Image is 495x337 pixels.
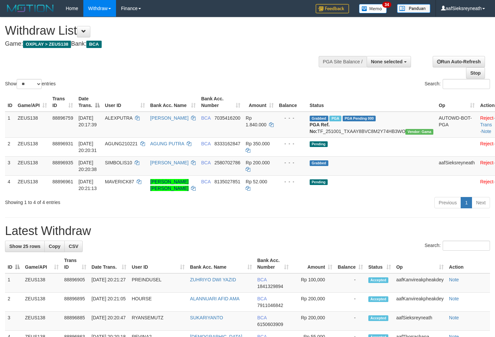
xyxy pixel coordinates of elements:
[5,293,22,312] td: 2
[5,241,45,252] a: Show 25 rows
[425,241,490,251] label: Search:
[449,315,459,320] a: Note
[276,93,307,112] th: Balance
[449,277,459,282] a: Note
[436,93,477,112] th: Op: activate to sort column ascending
[22,273,61,293] td: ZEUS138
[15,137,50,156] td: ZEUS138
[480,160,493,165] a: Reject
[310,116,328,121] span: Grabbed
[257,277,267,282] span: BCA
[466,67,485,79] a: Stop
[89,312,129,331] td: [DATE] 20:20:47
[436,156,477,175] td: aafSieksreyneath
[190,277,236,282] a: ZUHRIYO DWI YAZID
[472,197,490,208] a: Next
[22,312,61,331] td: ZEUS138
[246,141,270,146] span: Rp 350.000
[310,122,330,134] b: PGA Ref. No:
[257,322,283,327] span: Copy 6150603909 to clipboard
[279,115,304,121] div: - - -
[316,4,349,13] img: Feedback.jpg
[105,141,138,146] span: AGUNG210221
[394,254,446,273] th: Op: activate to sort column ascending
[22,293,61,312] td: ZEUS138
[367,56,411,67] button: None selected
[15,112,50,138] td: ZEUS138
[446,254,490,273] th: Action
[22,254,61,273] th: Game/API: activate to sort column ascending
[5,79,56,89] label: Show entries
[366,254,394,273] th: Status: activate to sort column ascending
[246,160,270,165] span: Rp 200.000
[319,56,367,67] div: PGA Site Balance /
[359,4,387,13] img: Button%20Memo.svg
[201,141,210,146] span: BCA
[5,24,323,37] h1: Withdraw List
[257,296,267,301] span: BCA
[69,244,78,249] span: CSV
[89,273,129,293] td: [DATE] 20:21:27
[443,241,490,251] input: Search:
[307,93,436,112] th: Status
[214,179,240,184] span: Copy 8135027851 to clipboard
[279,140,304,147] div: - - -
[5,41,323,47] h4: Game: Bank:
[257,303,283,308] span: Copy 7911046842 to clipboard
[371,59,403,64] span: None selected
[150,179,189,191] a: [PERSON_NAME] [PERSON_NAME]
[5,196,201,206] div: Showing 1 to 4 of 4 entries
[201,115,210,121] span: BCA
[397,4,430,13] img: panduan.png
[343,116,376,121] span: PGA Pending
[480,141,493,146] a: Reject
[335,312,366,331] td: -
[433,56,485,67] a: Run Auto-Refresh
[129,273,187,293] td: PREINDUSEL
[15,175,50,194] td: ZEUS138
[15,156,50,175] td: ZEUS138
[335,254,366,273] th: Balance: activate to sort column ascending
[201,160,210,165] span: BCA
[129,293,187,312] td: HOURSE
[243,93,276,112] th: Amount: activate to sort column ascending
[89,254,129,273] th: Date Trans.: activate to sort column ascending
[291,273,335,293] td: Rp 100,000
[148,93,199,112] th: Bank Acc. Name: activate to sort column ascending
[105,179,134,184] span: MAVERICK87
[198,93,243,112] th: Bank Acc. Number: activate to sort column ascending
[368,296,388,302] span: Accepted
[214,115,240,121] span: Copy 7035416200 to clipboard
[64,241,83,252] a: CSV
[5,175,15,194] td: 4
[434,197,461,208] a: Previous
[214,160,240,165] span: Copy 2580702786 to clipboard
[480,179,493,184] a: Reject
[5,156,15,175] td: 3
[310,160,328,166] span: Grabbed
[78,141,97,153] span: [DATE] 20:20:31
[481,129,491,134] a: Note
[246,115,266,127] span: Rp 1.840.000
[443,79,490,89] input: Search:
[190,296,240,301] a: ALANNUARI AFID AMA
[436,112,477,138] td: AUTOWD-BOT-PGA
[89,293,129,312] td: [DATE] 20:21:05
[449,296,459,301] a: Note
[61,273,89,293] td: 88896905
[78,179,97,191] span: [DATE] 20:21:13
[9,244,40,249] span: Show 25 rows
[5,273,22,293] td: 1
[17,79,42,89] select: Showentries
[201,179,210,184] span: BCA
[394,293,446,312] td: aafKanvireakpheakdey
[329,116,341,121] span: Marked by aafpengsreynich
[102,93,148,112] th: User ID: activate to sort column ascending
[335,273,366,293] td: -
[257,284,283,289] span: Copy 1841329894 to clipboard
[368,277,388,283] span: Accepted
[61,254,89,273] th: Trans ID: activate to sort column ascending
[5,112,15,138] td: 1
[52,179,73,184] span: 88896961
[76,93,102,112] th: Date Trans.: activate to sort column descending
